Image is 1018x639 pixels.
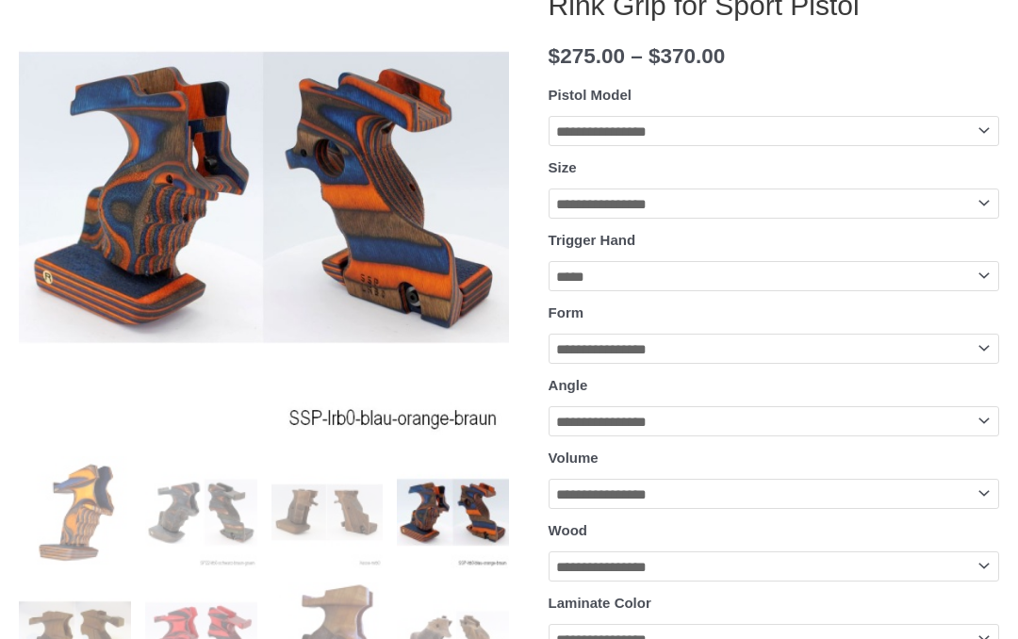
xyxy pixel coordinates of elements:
[397,456,509,568] img: Rink Grip for Sport Pistol - Image 4
[549,522,587,538] label: Wood
[649,44,661,68] span: $
[549,87,632,103] label: Pistol Model
[549,44,625,68] bdi: 275.00
[549,159,577,175] label: Size
[549,44,561,68] span: $
[649,44,725,68] bdi: 370.00
[631,44,643,68] span: –
[145,456,257,568] img: Rink Grip for Sport Pistol - Image 2
[19,456,131,568] img: Rink Grip for Sport Pistol
[549,377,588,393] label: Angle
[549,595,651,611] label: Laminate Color
[549,450,599,466] label: Volume
[271,456,384,568] img: Rink Grip for Sport Pistol - Image 3
[549,304,584,320] label: Form
[549,232,636,248] label: Trigger Hand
